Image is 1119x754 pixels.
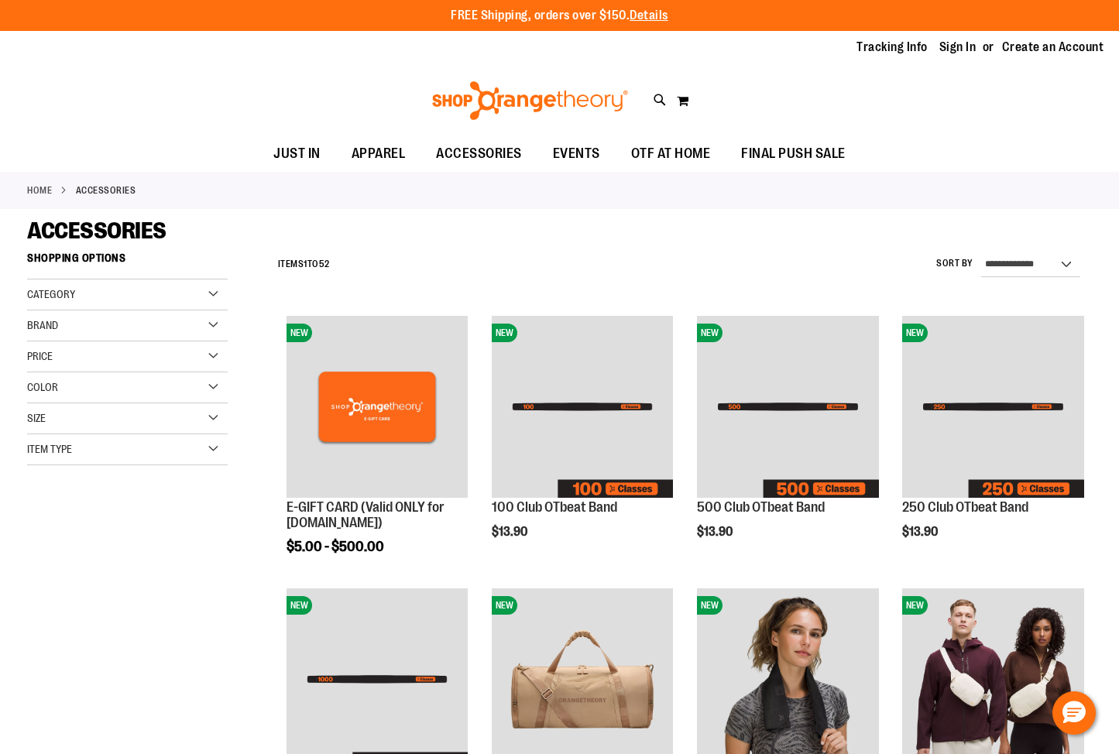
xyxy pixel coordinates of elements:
span: JUST IN [273,136,321,171]
p: FREE Shipping, orders over $150. [451,7,668,25]
img: Shop Orangetheory [430,81,630,120]
span: ACCESSORIES [436,136,522,171]
span: $13.90 [492,525,530,539]
span: ACCESSORIES [27,218,166,244]
div: product [484,308,681,570]
a: 100 Club OTbeat Band [492,499,617,515]
span: Size [27,412,46,424]
span: NEW [287,596,312,615]
a: Details [630,9,668,22]
a: Tracking Info [856,39,928,56]
span: OTF AT HOME [631,136,711,171]
button: Hello, have a question? Let’s chat. [1052,691,1096,735]
span: NEW [902,596,928,615]
span: APPAREL [352,136,406,171]
span: $5.00 - $500.00 [287,539,384,554]
span: EVENTS [553,136,600,171]
a: FINAL PUSH SALE [726,136,861,172]
img: Image of 250 Club OTbeat Band [902,316,1084,498]
a: APPAREL [336,136,421,172]
label: Sort By [936,257,973,270]
span: NEW [492,596,517,615]
span: 52 [319,259,330,269]
div: product [894,308,1092,570]
span: FINAL PUSH SALE [741,136,846,171]
span: Price [27,350,53,362]
a: Sign In [939,39,977,56]
a: Create an Account [1002,39,1104,56]
a: E-GIFT CARD (Valid ONLY for [DOMAIN_NAME]) [287,499,445,530]
span: Brand [27,319,58,331]
a: OTF AT HOME [616,136,726,172]
span: $13.90 [902,525,940,539]
a: EVENTS [537,136,616,172]
a: ACCESSORIES [420,136,537,171]
span: Item Type [27,443,72,455]
strong: Shopping Options [27,245,228,279]
span: NEW [697,324,723,342]
img: Image of 100 Club OTbeat Band [492,316,674,498]
strong: ACCESSORIES [76,183,136,197]
span: NEW [492,324,517,342]
a: Image of 250 Club OTbeat BandNEW [902,316,1084,500]
span: Category [27,288,75,300]
img: Image of 500 Club OTbeat Band [697,316,879,498]
a: 500 Club OTbeat Band [697,499,825,515]
a: Home [27,183,52,197]
span: 1 [304,259,307,269]
a: E-GIFT CARD (Valid ONLY for ShopOrangetheory.com)NEW [287,316,469,500]
span: NEW [697,596,723,615]
span: NEW [902,324,928,342]
a: JUST IN [258,136,336,172]
a: Image of 100 Club OTbeat BandNEW [492,316,674,500]
a: 250 Club OTbeat Band [902,499,1028,515]
span: Color [27,381,58,393]
img: E-GIFT CARD (Valid ONLY for ShopOrangetheory.com) [287,316,469,498]
a: Image of 500 Club OTbeat BandNEW [697,316,879,500]
span: NEW [287,324,312,342]
span: $13.90 [697,525,735,539]
h2: Items to [278,252,330,276]
div: product [689,308,887,570]
div: product [279,308,476,593]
